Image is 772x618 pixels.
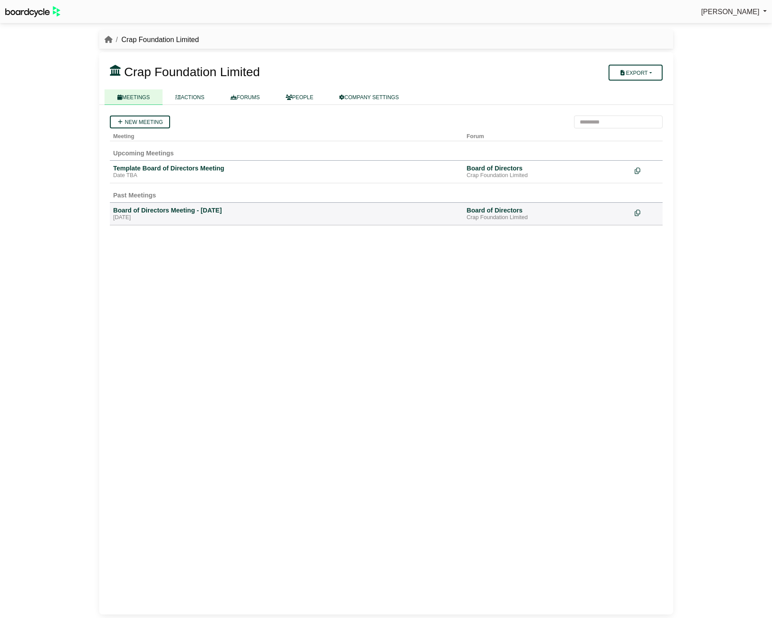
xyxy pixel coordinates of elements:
[113,206,460,214] div: Board of Directors Meeting - [DATE]
[113,206,460,221] a: Board of Directors Meeting - [DATE] [DATE]
[110,128,463,141] th: Meeting
[701,8,760,15] span: [PERSON_NAME]
[467,164,628,179] a: Board of Directors Crap Foundation Limited
[217,89,273,105] a: FORUMS
[467,172,628,179] div: Crap Foundation Limited
[124,65,260,79] span: Crap Foundation Limited
[105,34,199,46] nav: breadcrumb
[701,6,767,18] a: [PERSON_NAME]
[467,206,628,221] a: Board of Directors Crap Foundation Limited
[163,89,217,105] a: ACTIONS
[113,150,174,157] span: Upcoming Meetings
[113,164,460,179] a: Template Board of Directors Meeting Date TBA
[273,89,326,105] a: PEOPLE
[5,6,60,17] img: BoardcycleBlackGreen-aaafeed430059cb809a45853b8cf6d952af9d84e6e89e1f1685b34bfd5cb7d64.svg
[105,89,163,105] a: MEETINGS
[113,214,460,221] div: [DATE]
[467,164,628,172] div: Board of Directors
[113,192,156,199] span: Past Meetings
[609,65,662,81] button: Export
[463,128,631,141] th: Forum
[635,164,659,176] div: Make a copy
[467,206,628,214] div: Board of Directors
[467,214,628,221] div: Crap Foundation Limited
[113,164,460,172] div: Template Board of Directors Meeting
[113,34,199,46] li: Crap Foundation Limited
[326,89,412,105] a: COMPANY SETTINGS
[635,206,659,218] div: Make a copy
[110,116,170,128] a: New meeting
[113,172,460,179] div: Date TBA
